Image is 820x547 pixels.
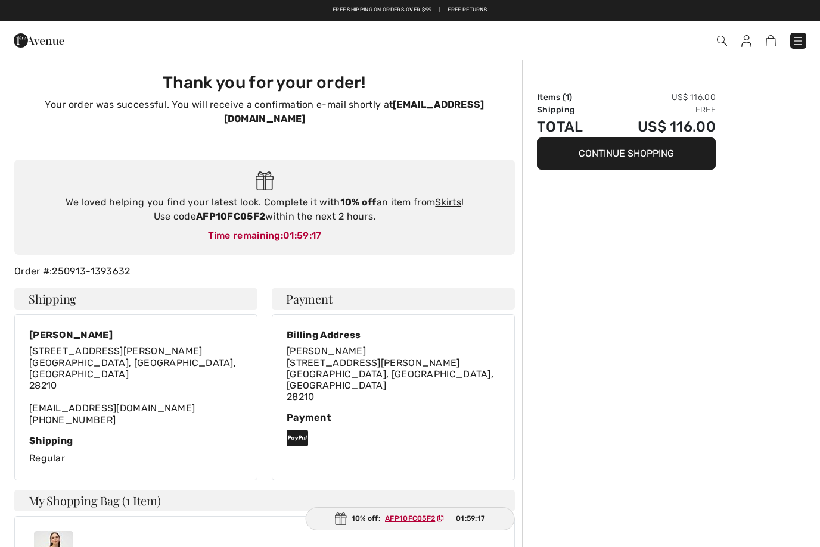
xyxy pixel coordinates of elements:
span: [STREET_ADDRESS][PERSON_NAME] [GEOGRAPHIC_DATA], [GEOGRAPHIC_DATA], [GEOGRAPHIC_DATA] 28210 [287,357,493,403]
strong: 10% off [340,196,377,208]
td: Items ( ) [537,91,604,104]
div: [PERSON_NAME] [29,329,243,340]
div: Shipping [29,435,243,446]
div: We loved helping you find your latest look. Complete it with an item from ! Use code within the n... [26,195,503,224]
a: 1ère Avenue [14,34,64,45]
img: Gift.svg [256,171,274,191]
td: US$ 116.00 [604,116,716,137]
a: Free Returns [448,6,487,14]
div: Payment [287,412,500,423]
a: Free shipping on orders over $99 [333,6,432,14]
h4: Shipping [14,288,257,310]
span: [STREET_ADDRESS][PERSON_NAME] [GEOGRAPHIC_DATA], [GEOGRAPHIC_DATA], [GEOGRAPHIC_DATA] 28210 [29,345,236,391]
td: Free [604,104,716,116]
img: 1ère Avenue [14,29,64,52]
div: Regular [29,435,243,465]
a: Skirts [435,196,461,208]
button: Continue Shopping [537,137,716,170]
strong: AFP10FC05F2 [196,211,265,222]
h4: Payment [272,288,515,310]
td: US$ 116.00 [604,91,716,104]
span: | [439,6,440,14]
span: 01:59:17 [283,230,321,241]
img: My Info [741,35,751,47]
div: 10% off: [306,507,515,530]
td: Total [537,116,604,137]
h3: Thank you for your order! [21,73,508,93]
img: Menu [792,35,804,47]
img: Search [717,36,727,46]
a: [PHONE_NUMBER] [29,414,116,426]
div: Order #: [7,264,522,279]
span: 1 [566,92,569,102]
a: 250913-1393632 [52,265,130,277]
img: Gift.svg [335,512,347,525]
div: Time remaining: [26,229,503,243]
strong: [EMAIL_ADDRESS][DOMAIN_NAME] [224,99,484,124]
ins: AFP10FC05F2 [385,514,435,523]
img: Shopping Bag [766,35,776,46]
h4: My Shopping Bag (1 Item) [14,490,515,511]
span: 01:59:17 [456,513,485,524]
div: Billing Address [287,329,500,340]
span: [PERSON_NAME] [287,345,366,357]
p: Your order was successful. You will receive a confirmation e-mail shortly at [21,98,508,126]
div: [EMAIL_ADDRESS][DOMAIN_NAME] [29,345,243,425]
td: Shipping [537,104,604,116]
